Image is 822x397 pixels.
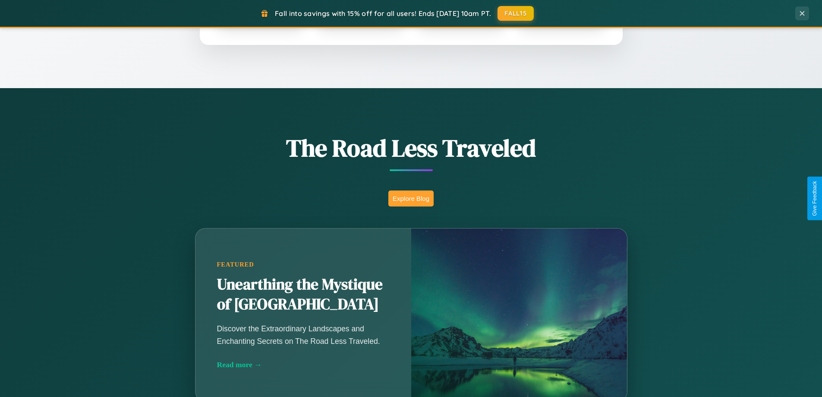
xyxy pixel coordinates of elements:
button: Explore Blog [388,191,434,206]
h1: The Road Less Traveled [152,131,670,165]
div: Give Feedback [812,181,818,216]
button: FALL15 [498,6,534,21]
span: Fall into savings with 15% off for all users! Ends [DATE] 10am PT. [275,9,491,18]
h2: Unearthing the Mystique of [GEOGRAPHIC_DATA] [217,275,390,314]
p: Discover the Extraordinary Landscapes and Enchanting Secrets on The Road Less Traveled. [217,323,390,347]
div: Read more → [217,360,390,369]
div: Featured [217,261,390,268]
